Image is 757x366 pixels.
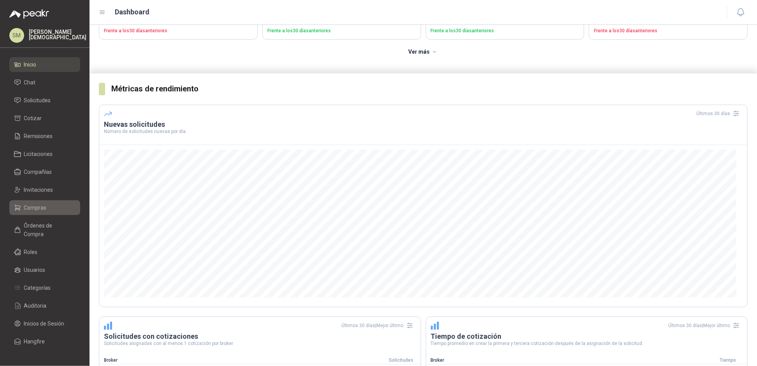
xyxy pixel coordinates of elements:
[24,78,36,87] span: Chat
[104,332,416,341] h3: Solicitudes con cotizaciones
[9,334,80,349] a: Hangfire
[24,96,51,105] span: Solicitudes
[9,200,80,215] a: Compras
[24,301,47,310] span: Auditoria
[24,60,37,69] span: Inicio
[382,357,421,364] div: Solicitudes
[29,29,86,40] p: [PERSON_NAME] [DEMOGRAPHIC_DATA]
[668,319,743,332] div: Últimos 30 días | Mejor último
[111,83,748,95] h3: Métricas de rendimiento
[696,107,743,120] div: Últimos 30 días
[9,280,80,295] a: Categorías
[104,120,743,129] h3: Nuevas solicitudes
[99,357,382,364] div: Broker
[9,93,80,108] a: Solicitudes
[104,341,416,346] p: Solicitudes asignadas con al menos 1 cotización por broker
[404,44,443,60] button: Ver más
[9,263,80,277] a: Usuarios
[24,221,73,238] span: Órdenes de Compra
[9,129,80,144] a: Remisiones
[24,248,38,256] span: Roles
[9,28,24,43] div: SM
[9,218,80,242] a: Órdenes de Compra
[24,186,53,194] span: Invitaciones
[9,165,80,179] a: Compañías
[9,182,80,197] a: Invitaciones
[267,27,416,35] p: Frente a los 30 días anteriores
[9,9,49,19] img: Logo peakr
[24,168,52,176] span: Compañías
[104,27,253,35] p: Frente a los 30 días anteriores
[431,27,580,35] p: Frente a los 30 días anteriores
[9,111,80,126] a: Cotizar
[24,266,46,274] span: Usuarios
[24,203,47,212] span: Compras
[9,75,80,90] a: Chat
[24,319,65,328] span: Inicios de Sesión
[708,357,747,364] div: Tiempo
[594,27,743,35] p: Frente a los 30 días anteriores
[9,57,80,72] a: Inicio
[9,245,80,259] a: Roles
[426,357,709,364] div: Broker
[24,337,45,346] span: Hangfire
[431,341,743,346] p: Tiempo promedio en crear la primera y tercera cotización después de la asignación de la solicitud.
[342,319,416,332] div: Últimos 30 días | Mejor último
[9,298,80,313] a: Auditoria
[24,132,53,140] span: Remisiones
[24,284,51,292] span: Categorías
[24,150,53,158] span: Licitaciones
[104,129,743,134] p: Número de solicitudes nuevas por día
[9,316,80,331] a: Inicios de Sesión
[24,114,42,123] span: Cotizar
[431,332,743,341] h3: Tiempo de cotización
[9,147,80,161] a: Licitaciones
[115,7,150,18] h1: Dashboard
